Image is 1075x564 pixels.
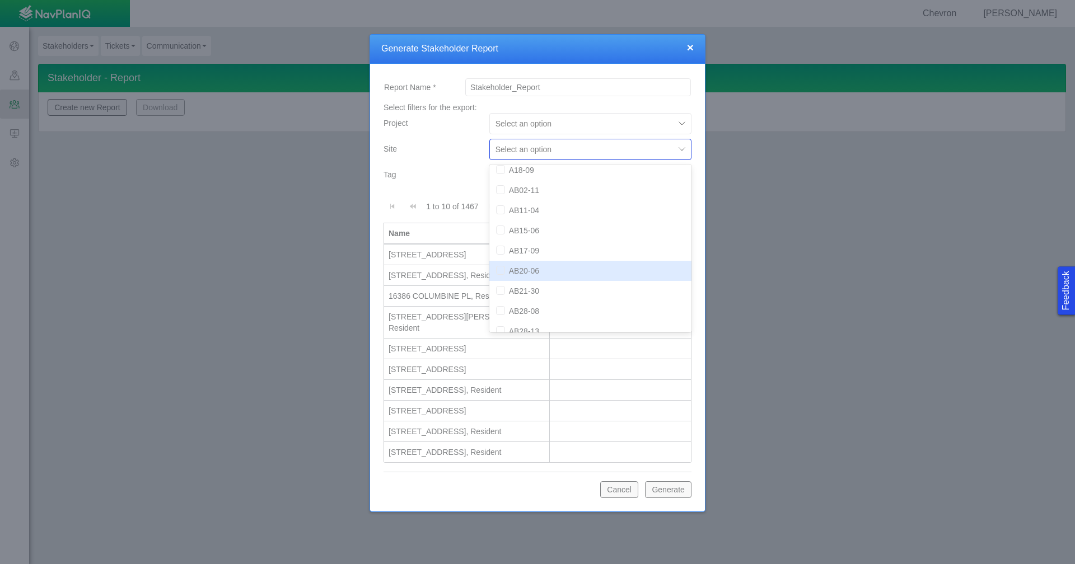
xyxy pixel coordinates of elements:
[389,384,545,396] div: [STREET_ADDRESS], Resident
[687,41,694,53] button: close
[384,223,550,245] th: Name
[489,180,691,200] div: AB02-11
[384,196,691,217] div: Pagination
[389,228,535,239] div: Name
[489,261,691,281] div: AB20-06
[375,77,456,97] label: Report Name *
[384,286,550,307] td: 16386 COLUMBINE PL, Resident
[384,307,550,339] td: 16435 ST PAUL ST, Resident
[389,405,545,416] div: [STREET_ADDRESS]
[600,481,638,498] button: Cancel
[384,245,550,265] td: 16353 FILLMORE ST, Resident
[483,196,501,217] button: Go to next page
[389,446,545,458] div: [STREET_ADDRESS], Resident
[422,201,483,217] div: 1 to 10 of 1467
[489,160,691,180] div: A18-09
[489,321,691,341] div: AB28-13
[384,401,550,421] td: 2541 E 163RD PL, Resident
[384,170,396,179] span: Tag
[389,270,545,281] div: [STREET_ADDRESS], Resident
[384,380,550,401] td: 2531 E 165TH AVE, Resident
[384,103,477,112] span: Select filters for the export:
[389,364,545,375] div: [STREET_ADDRESS]
[389,343,545,354] div: [STREET_ADDRESS]
[489,200,691,220] div: AB11-04
[489,281,691,301] div: AB21-30
[389,311,545,333] div: [STREET_ADDRESS][PERSON_NAME], Resident
[389,290,545,302] div: 16386 COLUMBINE PL, Resident
[384,265,550,286] td: 16384 FILLMORE ST, Resident
[384,442,550,463] td: 3225 E 160TH AVE, Resident
[489,220,691,241] div: AB15-06
[489,301,691,321] div: AB28-08
[645,481,691,498] button: Generate
[384,421,550,442] td: 2980 E 165TH AVE, Resident
[384,359,550,380] td: 2304 CLARINDA AVE
[381,43,694,55] h4: Generate Stakeholder Report
[489,241,691,261] div: AB17-09
[384,144,397,153] span: Site
[384,119,408,128] span: Project
[389,426,545,437] div: [STREET_ADDRESS], Resident
[384,339,550,359] td: 16790 YORK ST, Resident
[389,249,545,260] div: [STREET_ADDRESS]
